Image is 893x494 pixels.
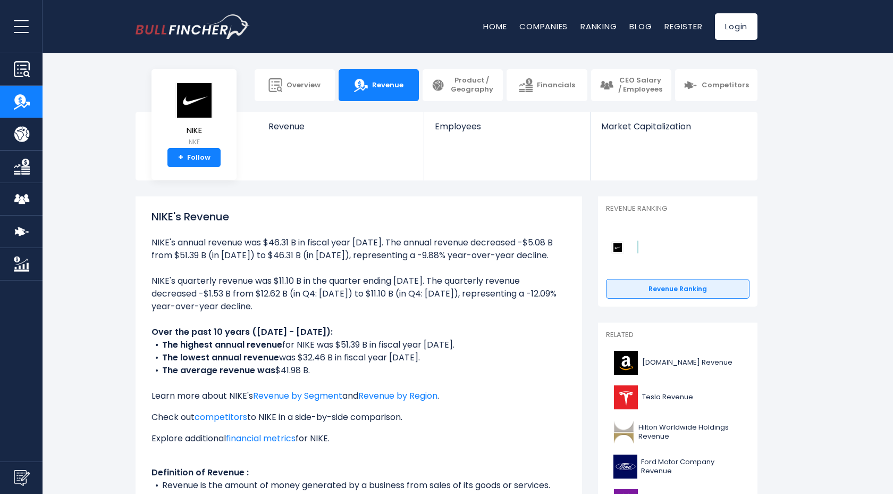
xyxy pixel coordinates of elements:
a: Tesla Revenue [606,383,749,412]
a: Login [715,13,757,40]
a: Home [483,21,507,32]
img: F logo [612,455,638,479]
a: Market Capitalization [591,112,756,150]
a: Revenue by Segment [253,390,342,402]
a: NIKE NKE [175,82,213,149]
h1: NIKE's Revenue [151,209,566,225]
b: The highest annual revenue [162,339,282,351]
img: HLT logo [612,420,635,444]
a: Blog [629,21,652,32]
a: Register [664,21,702,32]
a: Ford Motor Company Revenue [606,452,749,481]
a: [DOMAIN_NAME] Revenue [606,348,749,377]
p: Revenue Ranking [606,204,749,213]
span: CEO Salary / Employees [618,76,663,94]
a: Revenue by Region [358,390,437,402]
a: Revenue [258,112,424,150]
li: $41.98 B. [151,364,566,377]
p: Explore additional for NIKE. [151,432,566,445]
a: Go to homepage [136,14,250,39]
small: NKE [175,137,213,147]
a: Revenue Ranking [606,279,749,299]
li: NIKE's quarterly revenue was $11.10 B in the quarter ending [DATE]. The quarterly revenue decreas... [151,275,566,313]
p: Learn more about NIKE's and . [151,390,566,402]
a: Revenue [339,69,419,101]
a: financial metrics [226,432,296,444]
b: Over the past 10 years ([DATE] - [DATE]): [151,326,333,338]
b: The lowest annual revenue [162,351,279,364]
li: was $32.46 B in fiscal year [DATE]. [151,351,566,364]
img: TSLA logo [612,385,639,409]
span: Financials [537,81,575,90]
span: Overview [287,81,321,90]
a: CEO Salary / Employees [591,69,671,101]
a: Overview [255,69,335,101]
img: bullfincher logo [136,14,250,39]
a: competitors [195,411,247,423]
li: for NIKE was $51.39 B in fiscal year [DATE]. [151,339,566,351]
span: Revenue [372,81,403,90]
a: Competitors [675,69,757,101]
a: Employees [424,112,589,150]
a: Companies [519,21,568,32]
a: Ranking [580,21,617,32]
span: NIKE [175,126,213,135]
strong: + [178,153,183,162]
p: Related [606,331,749,340]
li: NIKE's annual revenue was $46.31 B in fiscal year [DATE]. The annual revenue decreased -$5.08 B f... [151,236,566,262]
a: Financials [507,69,587,101]
p: Check out to NIKE in a side-by-side comparison. [151,411,566,424]
span: Market Capitalization [601,121,746,131]
b: The average revenue was [162,364,275,376]
a: Hilton Worldwide Holdings Revenue [606,417,749,447]
span: Competitors [702,81,749,90]
b: Definition of Revenue : [151,466,249,479]
img: AMZN logo [612,351,639,375]
span: Product / Geography [449,76,494,94]
span: Revenue [268,121,414,131]
img: NIKE competitors logo [611,241,624,254]
span: Employees [435,121,579,131]
a: Product / Geography [423,69,503,101]
a: +Follow [167,148,221,167]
